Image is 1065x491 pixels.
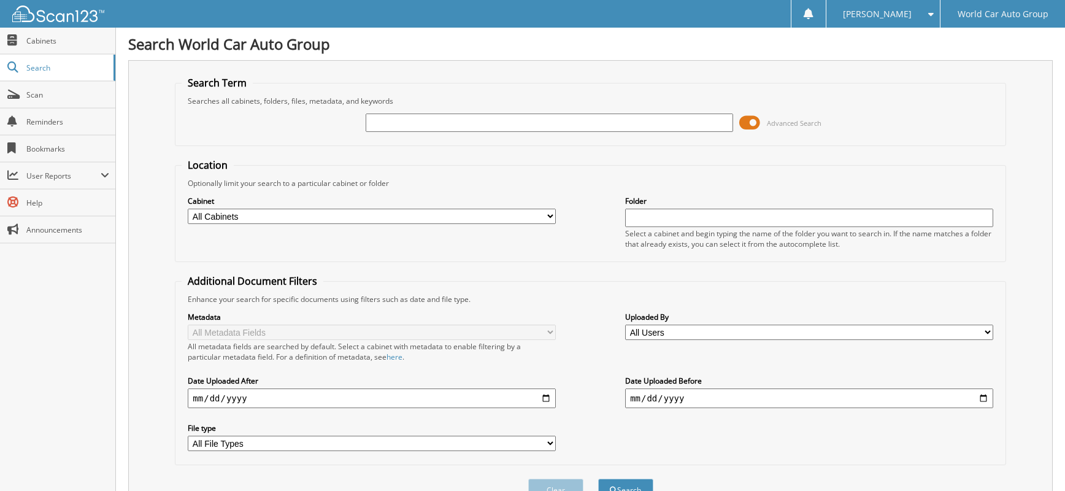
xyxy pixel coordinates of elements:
span: Scan [26,90,109,100]
img: scan123-logo-white.svg [12,6,104,22]
div: Select a cabinet and begin typing the name of the folder you want to search in. If the name match... [625,228,993,249]
span: Search [26,63,107,73]
label: Date Uploaded After [188,376,556,386]
div: Optionally limit your search to a particular cabinet or folder [182,178,999,188]
span: Reminders [26,117,109,127]
label: Uploaded By [625,312,993,322]
span: Announcements [26,225,109,235]
div: All metadata fields are searched by default. Select a cabinet with metadata to enable filtering b... [188,341,556,362]
input: end [625,389,993,408]
h1: Search World Car Auto Group [128,34,1053,54]
label: Date Uploaded Before [625,376,993,386]
legend: Search Term [182,76,253,90]
label: Metadata [188,312,556,322]
legend: Additional Document Filters [182,274,323,288]
span: Help [26,198,109,208]
label: Folder [625,196,993,206]
span: Advanced Search [767,118,821,128]
legend: Location [182,158,234,172]
span: User Reports [26,171,101,181]
span: Bookmarks [26,144,109,154]
span: World Car Auto Group [958,10,1048,18]
span: Cabinets [26,36,109,46]
label: File type [188,423,556,433]
div: Enhance your search for specific documents using filters such as date and file type. [182,294,999,304]
a: here [386,352,402,362]
div: Searches all cabinets, folders, files, metadata, and keywords [182,96,999,106]
input: start [188,389,556,408]
span: [PERSON_NAME] [843,10,912,18]
label: Cabinet [188,196,556,206]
